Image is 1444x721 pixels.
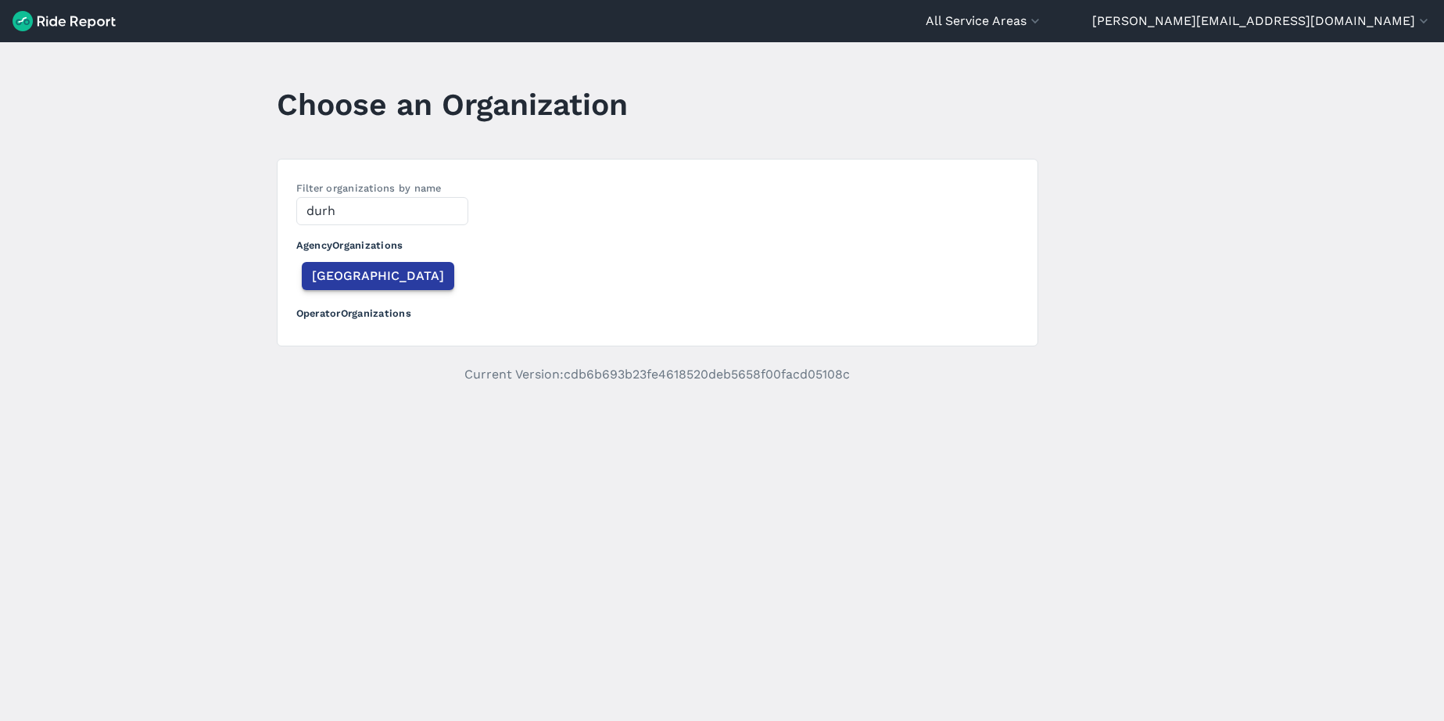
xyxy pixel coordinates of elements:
h3: Agency Organizations [296,225,1019,259]
button: All Service Areas [926,12,1043,30]
button: [GEOGRAPHIC_DATA] [302,262,454,290]
input: Filter by name [296,197,468,225]
h1: Choose an Organization [277,83,628,126]
img: Ride Report [13,11,116,31]
button: [PERSON_NAME][EMAIL_ADDRESS][DOMAIN_NAME] [1092,12,1431,30]
label: Filter organizations by name [296,182,442,194]
span: [GEOGRAPHIC_DATA] [312,267,444,285]
p: Current Version: cdb6b693b23fe4618520deb5658f00facd05108c [277,365,1038,384]
h3: Operator Organizations [296,293,1019,327]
